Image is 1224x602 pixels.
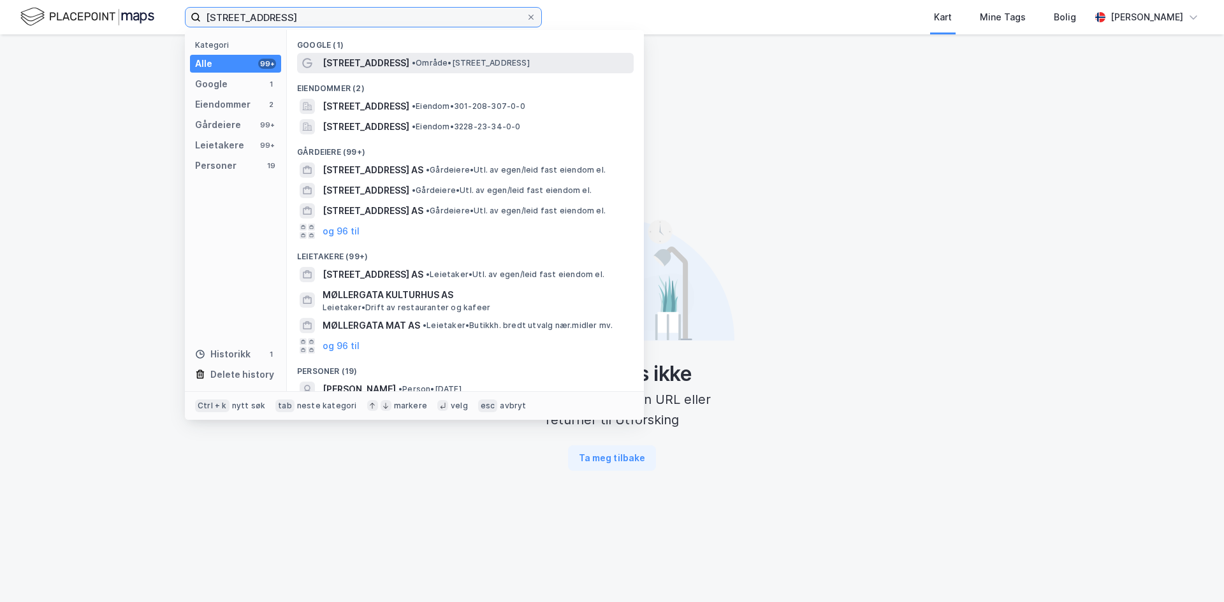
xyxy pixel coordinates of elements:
div: avbryt [500,401,526,411]
div: 99+ [258,140,276,150]
div: Google (1) [287,30,644,53]
span: • [412,58,416,68]
span: Person • [DATE] [398,384,462,394]
div: Leietakere [195,138,244,153]
div: Mine Tags [980,10,1026,25]
div: Kart [934,10,952,25]
button: og 96 til [323,224,360,239]
iframe: Chat Widget [1160,541,1224,602]
div: Bolig [1054,10,1076,25]
span: • [426,206,430,215]
div: Leietakere (99+) [287,241,644,264]
span: • [426,165,430,175]
span: Leietaker • Drift av restauranter og kafeer [323,303,490,313]
div: 19 [266,161,276,171]
div: markere [394,401,427,411]
span: [STREET_ADDRESS] AS [323,203,423,219]
div: Gårdeiere [195,117,241,133]
div: velg [451,401,468,411]
div: Historikk [195,347,251,362]
span: [STREET_ADDRESS] [323,55,409,71]
div: Kontrollprogram for chat [1160,541,1224,602]
div: Personer (19) [287,356,644,379]
span: [STREET_ADDRESS] AS [323,162,423,178]
span: [STREET_ADDRESS] [323,183,409,198]
span: • [398,384,402,394]
span: • [426,269,430,279]
div: 99+ [258,59,276,69]
input: Søk på adresse, matrikkel, gårdeiere, leietakere eller personer [201,8,526,27]
div: 1 [266,79,276,89]
div: 99+ [258,120,276,130]
span: • [412,122,416,131]
span: [STREET_ADDRESS] [323,119,409,134]
span: Eiendom • 3228-23-34-0-0 [412,122,521,132]
img: logo.f888ab2527a4732fd821a326f86c7f29.svg [20,6,154,28]
div: Delete history [210,367,274,382]
div: Ctrl + k [195,399,229,412]
button: Ta meg tilbake [568,445,656,471]
div: neste kategori [297,401,357,411]
button: og 96 til [323,338,360,354]
span: MØLLERGATA MAT AS [323,318,420,333]
div: Personer [195,158,237,173]
span: • [412,185,416,195]
div: Alle [195,56,212,71]
div: Kategori [195,40,281,50]
span: [STREET_ADDRESS] AS [323,267,423,282]
span: Eiendom • 301-208-307-0-0 [412,101,525,111]
span: Gårdeiere • Utl. av egen/leid fast eiendom el. [412,185,592,196]
span: Leietaker • Butikkh. bredt utvalg nær.midler mv. [423,320,613,331]
div: Eiendommer (2) [287,73,644,96]
span: • [412,101,416,111]
span: Område • [STREET_ADDRESS] [412,58,530,68]
span: Gårdeiere • Utl. av egen/leid fast eiendom el. [426,165,606,175]
div: Google [195,76,228,92]
span: [STREET_ADDRESS] [323,99,409,114]
span: • [423,320,426,330]
span: [PERSON_NAME] [323,382,396,397]
div: 2 [266,99,276,110]
span: Leietaker • Utl. av egen/leid fast eiendom el. [426,269,604,280]
span: Gårdeiere • Utl. av egen/leid fast eiendom el. [426,206,606,216]
div: nytt søk [232,401,266,411]
div: Gårdeiere (99+) [287,137,644,160]
div: [PERSON_NAME] [1111,10,1183,25]
div: Eiendommer [195,97,251,112]
div: esc [478,399,498,412]
div: tab [275,399,295,412]
div: 1 [266,349,276,359]
span: MØLLERGATA KULTURHUS AS [323,287,629,303]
